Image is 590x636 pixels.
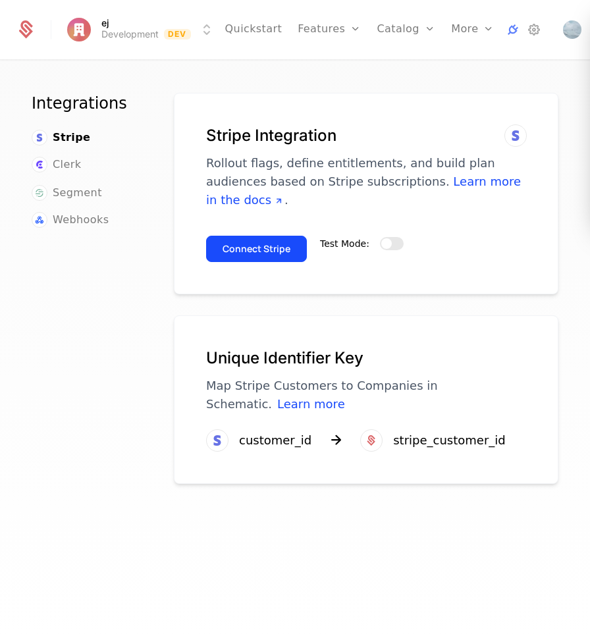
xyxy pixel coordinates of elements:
img: ej [67,18,91,41]
a: Segment [32,185,102,201]
h1: Stripe Integration [206,125,526,146]
div: Development [101,28,159,41]
div: customer_id [239,431,311,450]
button: Connect Stripe [206,236,307,262]
span: Segment [53,185,102,201]
a: Webhooks [32,212,109,228]
div: stripe_customer_id [393,431,506,450]
a: Settings [526,22,542,38]
h1: Unique Identifier Key [206,348,526,369]
h1: Integrations [32,93,142,114]
button: Select environment [67,15,215,44]
a: Clerk [32,157,81,172]
a: Stripe [32,130,90,146]
span: Test Mode: [320,238,369,249]
button: Open user button [563,20,581,39]
a: Learn more [277,397,345,411]
span: ej [101,18,109,28]
span: Clerk [53,157,81,172]
span: Stripe [53,130,90,146]
span: Dev [164,29,191,40]
nav: Main [32,93,142,228]
a: Integrations [505,22,521,38]
p: Rollout flags, define entitlements, and build plan audiences based on Stripe subscriptions. . [206,154,526,209]
p: Map Stripe Customers to Companies in Schematic. [206,377,526,413]
img: Franz Matugas [563,20,581,39]
span: Webhooks [53,212,109,228]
